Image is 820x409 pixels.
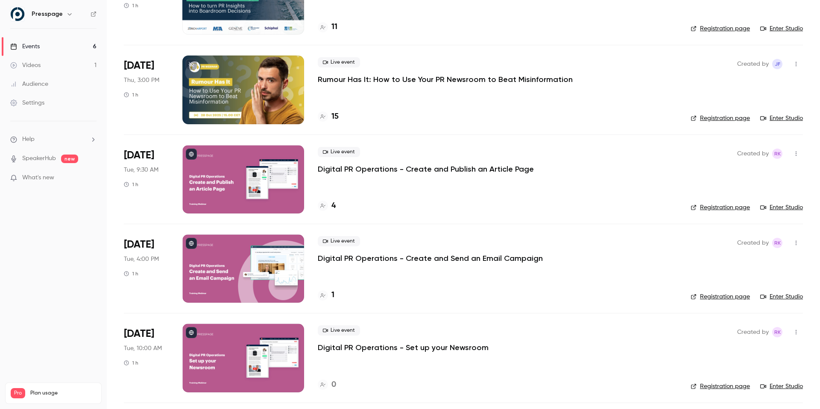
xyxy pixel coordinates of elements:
[124,76,159,85] span: Thu, 3:00 PM
[318,379,336,391] a: 0
[11,388,25,398] span: Pro
[760,382,803,391] a: Enter Studio
[32,10,63,18] h6: Presspage
[124,145,169,213] div: Nov 4 Tue, 9:30 AM (Europe/Amsterdam)
[124,56,169,124] div: Oct 30 Thu, 3:00 PM (Europe/Amsterdam)
[691,203,750,212] a: Registration page
[737,149,769,159] span: Created by
[737,327,769,337] span: Created by
[124,181,138,188] div: 1 h
[691,382,750,391] a: Registration page
[318,236,360,246] span: Live event
[774,149,781,159] span: RK
[772,327,782,337] span: Robin Kleine
[691,24,750,33] a: Registration page
[124,324,169,392] div: Dec 2 Tue, 10:00 AM (Europe/Amsterdam)
[30,390,96,397] span: Plan usage
[10,42,40,51] div: Events
[318,21,337,33] a: 11
[318,200,336,212] a: 4
[124,255,159,263] span: Tue, 4:00 PM
[124,59,154,73] span: [DATE]
[124,238,154,251] span: [DATE]
[331,289,334,301] h4: 1
[318,147,360,157] span: Live event
[61,155,78,163] span: new
[318,289,334,301] a: 1
[124,166,158,174] span: Tue, 9:30 AM
[10,135,97,144] li: help-dropdown-opener
[331,379,336,391] h4: 0
[772,59,782,69] span: Jesse Finn-Brown
[10,99,44,107] div: Settings
[124,344,162,353] span: Tue, 10:00 AM
[760,292,803,301] a: Enter Studio
[760,203,803,212] a: Enter Studio
[124,234,169,303] div: Nov 18 Tue, 4:00 PM (Europe/Amsterdam)
[772,149,782,159] span: Robin Kleine
[760,114,803,123] a: Enter Studio
[691,114,750,123] a: Registration page
[124,149,154,162] span: [DATE]
[318,111,339,123] a: 15
[774,238,781,248] span: RK
[318,57,360,67] span: Live event
[737,59,769,69] span: Created by
[772,238,782,248] span: Robin Kleine
[10,61,41,70] div: Videos
[124,327,154,341] span: [DATE]
[10,80,48,88] div: Audience
[22,154,56,163] a: SpeakerHub
[124,2,138,9] div: 1 h
[691,292,750,301] a: Registration page
[22,135,35,144] span: Help
[318,164,534,174] a: Digital PR Operations - Create and Publish an Article Page
[331,200,336,212] h4: 4
[318,342,489,353] a: Digital PR Operations - Set up your Newsroom
[775,59,780,69] span: JF
[331,111,339,123] h4: 15
[318,253,543,263] a: Digital PR Operations - Create and Send an Email Campaign
[331,21,337,33] h4: 11
[124,270,138,277] div: 1 h
[124,359,138,366] div: 1 h
[737,238,769,248] span: Created by
[318,74,573,85] a: Rumour Has It: How to Use Your PR Newsroom to Beat Misinformation
[86,174,97,182] iframe: Noticeable Trigger
[774,327,781,337] span: RK
[760,24,803,33] a: Enter Studio
[318,325,360,336] span: Live event
[124,91,138,98] div: 1 h
[11,7,24,21] img: Presspage
[22,173,54,182] span: What's new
